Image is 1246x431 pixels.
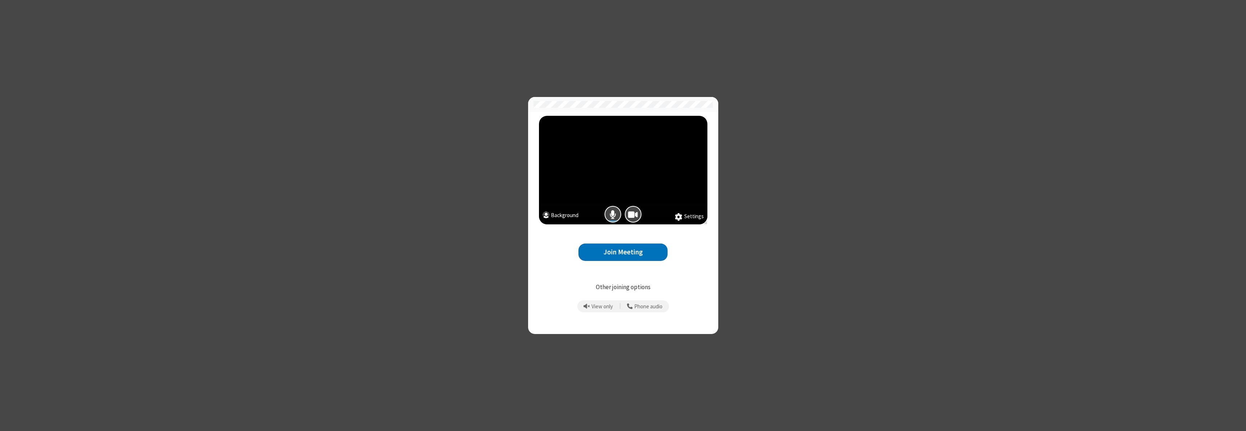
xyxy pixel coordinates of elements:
span: Phone audio [634,304,662,310]
span: | [619,301,621,312]
button: Settings [675,212,704,221]
button: Use your phone for mic and speaker while you view the meeting on this device. [624,300,665,313]
button: Join Meeting [578,244,668,261]
button: Background [543,211,578,221]
button: Prevent echo when there is already an active mic and speaker in the room. [581,300,616,313]
p: Other joining options [539,283,707,292]
button: Mic is on [605,206,621,223]
button: Camera is on [625,206,641,223]
span: View only [591,304,613,310]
